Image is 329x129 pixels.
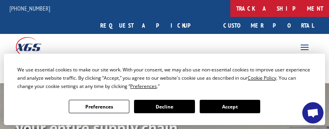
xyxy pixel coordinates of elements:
[217,17,320,34] a: Customer Portal
[94,17,208,34] a: Request a pickup
[200,100,260,113] button: Accept
[134,100,195,113] button: Decline
[69,100,129,113] button: Preferences
[17,65,311,90] div: We use essential cookies to make our site work. With your consent, we may also use non-essential ...
[302,102,323,123] a: Open chat
[248,75,276,81] span: Cookie Policy
[9,4,50,12] a: [PHONE_NUMBER]
[130,83,157,90] span: Preferences
[4,54,325,125] div: Cookie Consent Prompt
